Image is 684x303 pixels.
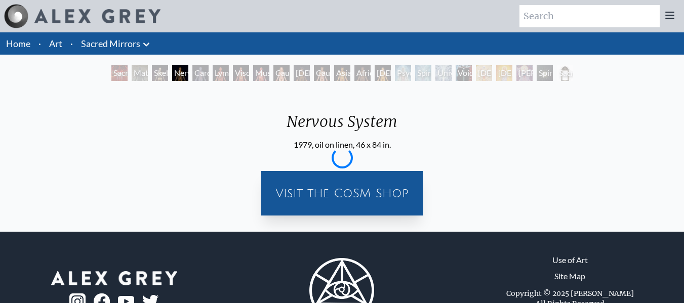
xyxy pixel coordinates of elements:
a: Art [49,36,62,51]
div: Asian Man [334,65,350,81]
li: · [66,32,77,55]
div: Material World [132,65,148,81]
div: [PERSON_NAME] [516,65,533,81]
div: Psychic Energy System [395,65,411,81]
div: Nervous System [172,65,188,81]
li: · [34,32,45,55]
div: [DEMOGRAPHIC_DATA] [496,65,512,81]
input: Search [519,5,660,27]
div: [DEMOGRAPHIC_DATA] Woman [375,65,391,81]
div: Spiritual Energy System [415,65,431,81]
div: Sacred Mirrors Room, [GEOGRAPHIC_DATA] [111,65,128,81]
a: Site Map [554,270,585,282]
div: Sacred Mirrors Frame [557,65,573,81]
div: [DEMOGRAPHIC_DATA] Woman [294,65,310,81]
div: Caucasian Woman [273,65,290,81]
div: [DEMOGRAPHIC_DATA] [476,65,492,81]
div: Skeletal System [152,65,168,81]
div: Viscera [233,65,249,81]
div: Void Clear Light [456,65,472,81]
div: Lymphatic System [213,65,229,81]
div: Cardiovascular System [192,65,209,81]
div: Spiritual World [537,65,553,81]
a: Home [6,38,30,49]
a: Visit the CoSM Shop [267,177,417,209]
div: Copyright © 2025 [PERSON_NAME] [506,288,634,298]
div: Universal Mind Lattice [435,65,452,81]
a: Sacred Mirrors [81,36,140,51]
div: Muscle System [253,65,269,81]
div: 1979, oil on linen, 46 x 84 in. [278,139,406,151]
div: Caucasian Man [314,65,330,81]
div: Nervous System [278,112,406,139]
div: African Man [354,65,371,81]
a: Use of Art [552,254,588,266]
